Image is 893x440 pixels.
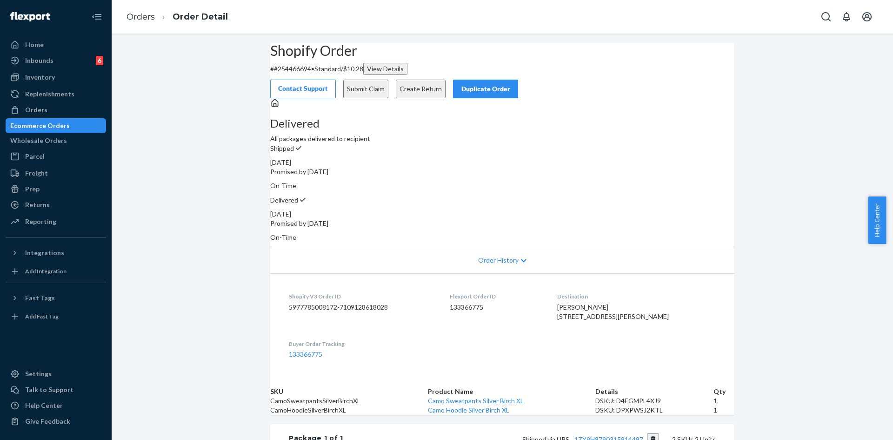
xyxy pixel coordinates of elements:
a: Contact Support [270,80,336,98]
button: Open account menu [858,7,876,26]
div: DSKU: D4EGMPL4XJ9 [595,396,713,406]
div: Add Integration [25,267,67,275]
dd: 133366775 [450,303,543,312]
button: Submit Claim [343,80,388,98]
p: On-Time [270,233,734,242]
dt: Shopify V3 Order ID [289,292,435,300]
div: Add Fast Tag [25,312,59,320]
button: View Details [363,63,407,75]
th: Product Name [428,387,595,396]
button: Close Navigation [87,7,106,26]
div: Reporting [25,217,56,226]
a: Wholesale Orders [6,133,106,148]
a: 133366775 [289,350,322,358]
span: • [311,65,314,73]
a: Add Fast Tag [6,309,106,324]
div: View Details [367,64,404,74]
a: Inbounds6 [6,53,106,68]
th: SKU [270,387,428,396]
div: Replenishments [25,89,74,99]
div: Duplicate Order [461,84,510,94]
div: Returns [25,200,50,210]
div: Parcel [25,152,45,161]
div: Inventory [25,73,55,82]
th: Details [595,387,713,396]
a: Inventory [6,70,106,85]
img: Flexport logo [10,12,50,21]
div: Prep [25,184,40,194]
p: Delivered [270,195,734,205]
a: Replenishments [6,87,106,102]
div: Settings [25,369,52,379]
a: Freight [6,166,106,181]
span: [PERSON_NAME] [STREET_ADDRESS][PERSON_NAME] [557,303,669,320]
a: Camo Sweatpants Silver Birch XL [428,397,524,405]
button: Duplicate Order [453,80,518,98]
a: Orders [6,102,106,117]
dt: Destination [557,292,716,300]
button: Integrations [6,245,106,260]
p: On-Time [270,181,734,190]
a: Help Center [6,398,106,413]
div: 6 [96,56,103,65]
a: Camo Hoodie Silver Birch XL [428,406,509,414]
a: Reporting [6,214,106,229]
button: Create Return [396,80,446,98]
button: Open notifications [837,7,856,26]
a: Order Detail [173,12,228,22]
div: Give Feedback [25,417,70,426]
p: Shipped [270,143,734,153]
div: Orders [25,105,47,115]
div: Talk to Support [25,385,73,394]
div: [DATE] [270,158,734,167]
a: Orders [127,12,155,22]
a: Ecommerce Orders [6,118,106,133]
div: Freight [25,169,48,178]
div: All packages delivered to recipient [270,117,734,143]
a: Returns [6,197,106,212]
div: [DATE] [270,210,734,219]
dd: 5977785008172-7109128618028 [289,303,435,312]
a: Prep [6,182,106,196]
h3: Delivered [270,117,734,129]
div: Fast Tags [25,293,55,303]
p: Promised by [DATE] [270,167,734,176]
div: Home [25,40,44,49]
button: Give Feedback [6,414,106,429]
td: 1 [713,406,734,415]
a: Add Integration [6,264,106,279]
div: DSKU: DPXPWSJ2KTL [595,406,713,415]
div: Wholesale Orders [10,136,67,145]
div: Help Center [25,401,63,410]
th: Qty [713,387,734,396]
div: Integrations [25,248,64,257]
dt: Buyer Order Tracking [289,340,435,348]
p: # #254466694 / $10.28 [270,63,734,75]
h2: Shopify Order [270,43,734,58]
button: Fast Tags [6,291,106,305]
a: Settings [6,366,106,381]
td: 1 [713,396,734,406]
button: Help Center [868,196,886,244]
ol: breadcrumbs [119,3,235,31]
td: CamoSweatpantsSilverBirchXL [270,396,428,406]
button: Open Search Box [817,7,835,26]
p: Promised by [DATE] [270,219,734,228]
a: Home [6,37,106,52]
td: CamoHoodieSilverBirchXL [270,406,428,415]
span: Standard [314,65,341,73]
dt: Flexport Order ID [450,292,543,300]
a: Talk to Support [6,382,106,397]
div: Inbounds [25,56,53,65]
div: Ecommerce Orders [10,121,70,130]
span: Order History [478,256,519,265]
a: Parcel [6,149,106,164]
